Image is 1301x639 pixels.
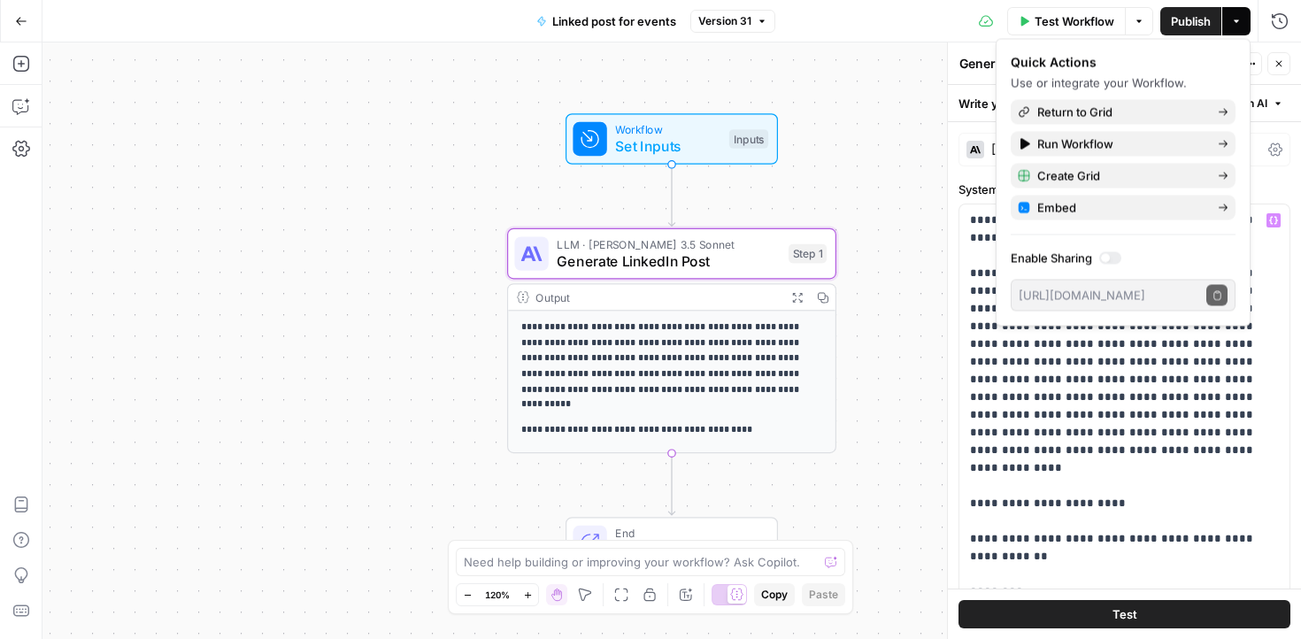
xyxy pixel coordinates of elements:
span: Set Inputs [615,135,720,157]
button: Paste [802,583,845,606]
span: Generate LinkedIn Post [557,250,780,272]
button: Publish [1160,7,1221,35]
span: Publish [1171,12,1211,30]
button: Test [958,600,1290,628]
div: Inputs [729,129,768,149]
div: Quick Actions [1011,54,1236,72]
button: Linked post for events [526,7,687,35]
span: LLM · [PERSON_NAME] 3.5 Sonnet [557,235,780,252]
span: Test [1112,605,1137,623]
label: Enable Sharing [1011,250,1236,267]
button: Version 31 [690,10,775,33]
span: Paste [809,587,838,603]
span: Test Workflow [1035,12,1114,30]
div: Step 1 [789,244,827,264]
span: Create Grid [1037,167,1204,185]
span: Use or integrate your Workflow. [1011,76,1187,90]
span: End [615,525,759,542]
g: Edge from step_1 to end [668,453,674,515]
button: Test Workflow [1007,7,1125,35]
span: Embed [1037,199,1204,217]
span: Run Workflow [1037,135,1204,153]
g: Edge from start to step_1 [668,165,674,227]
div: WorkflowSet InputsInputs [507,113,836,165]
span: 120% [485,588,510,602]
span: Return to Grid [1037,104,1204,121]
div: Output [535,289,778,305]
button: Copy [754,583,795,606]
div: EndOutput [507,517,836,568]
span: Workflow [615,121,720,138]
span: Copy [761,587,788,603]
textarea: Generate LinkedIn Post [959,55,1101,73]
span: Version 31 [698,13,751,29]
span: Linked post for events [552,12,676,30]
label: System Prompt [958,181,1290,198]
div: [PERSON_NAME] 3.5 Sonnet [991,143,1093,156]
